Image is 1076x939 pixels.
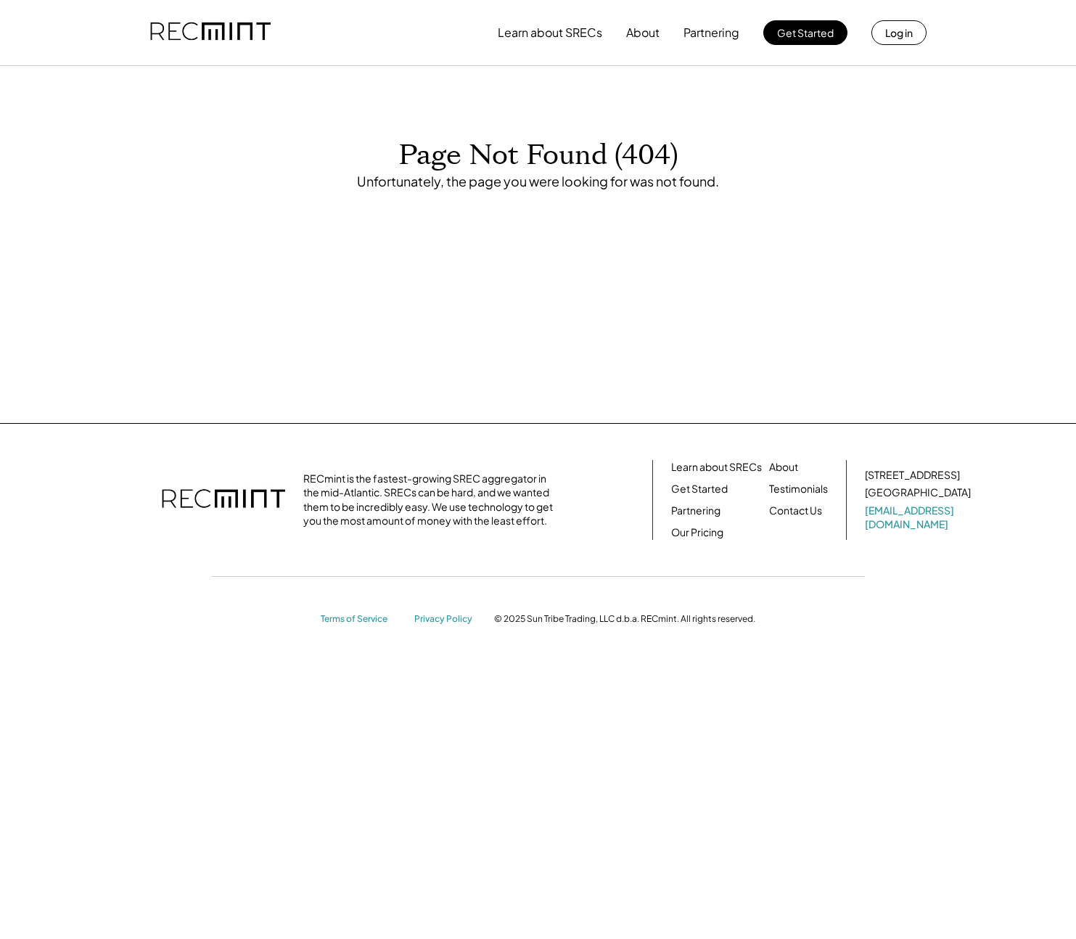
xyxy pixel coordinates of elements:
a: Our Pricing [671,525,723,540]
button: Partnering [683,18,739,47]
a: [EMAIL_ADDRESS][DOMAIN_NAME] [865,504,974,532]
div: [STREET_ADDRESS] [865,468,960,483]
button: About [626,18,660,47]
button: Learn about SRECs [498,18,602,47]
div: Unfortunately, the page you were looking for was not found. [357,173,719,205]
a: Testimonials [769,482,828,496]
a: Privacy Policy [414,613,480,626]
button: Log in [871,20,927,45]
a: Learn about SRECs [671,460,762,475]
img: recmint-logotype%403x.png [162,475,285,525]
a: About [769,460,798,475]
div: RECmint is the fastest-growing SREC aggregator in the mid-Atlantic. SRECs can be hard, and we wan... [303,472,561,528]
div: © 2025 Sun Tribe Trading, LLC d.b.a. RECmint. All rights reserved. [494,613,755,625]
div: [GEOGRAPHIC_DATA] [865,485,971,500]
a: Get Started [671,482,728,496]
a: Terms of Service [321,613,401,626]
h1: Page Not Found (404) [398,139,678,173]
img: recmint-logotype%403x.png [150,8,271,57]
a: Contact Us [769,504,822,518]
button: Get Started [763,20,847,45]
a: Partnering [671,504,720,518]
